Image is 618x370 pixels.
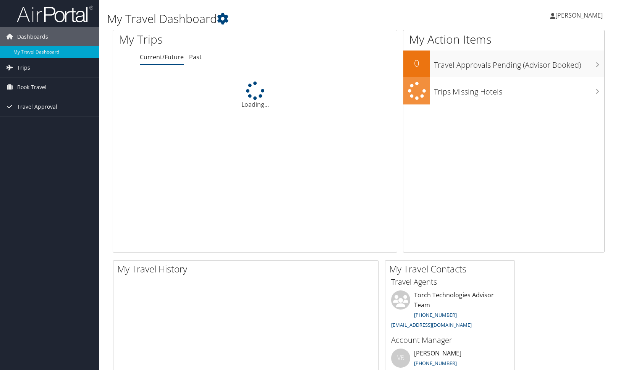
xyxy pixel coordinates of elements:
[403,57,430,70] h2: 0
[140,53,184,61] a: Current/Future
[107,11,443,27] h1: My Travel Dashboard
[550,4,610,27] a: [PERSON_NAME]
[403,31,604,47] h1: My Action Items
[119,31,273,47] h1: My Trips
[387,290,513,331] li: Torch Technologies Advisor Team
[117,262,378,275] h2: My Travel History
[414,360,457,367] a: [PHONE_NUMBER]
[414,311,457,318] a: [PHONE_NUMBER]
[391,321,472,328] a: [EMAIL_ADDRESS][DOMAIN_NAME]
[113,81,397,109] div: Loading...
[555,11,603,20] span: [PERSON_NAME]
[391,335,509,346] h3: Account Manager
[391,277,509,287] h3: Travel Agents
[17,97,57,116] span: Travel Approval
[17,27,48,46] span: Dashboards
[189,53,202,61] a: Past
[391,349,410,368] div: VB
[434,83,604,97] h3: Trips Missing Hotels
[389,262,514,275] h2: My Travel Contacts
[403,77,604,104] a: Trips Missing Hotels
[17,5,93,23] img: airportal-logo.png
[17,58,30,77] span: Trips
[434,56,604,70] h3: Travel Approvals Pending (Advisor Booked)
[403,51,604,77] a: 0Travel Approvals Pending (Advisor Booked)
[17,78,47,97] span: Book Travel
